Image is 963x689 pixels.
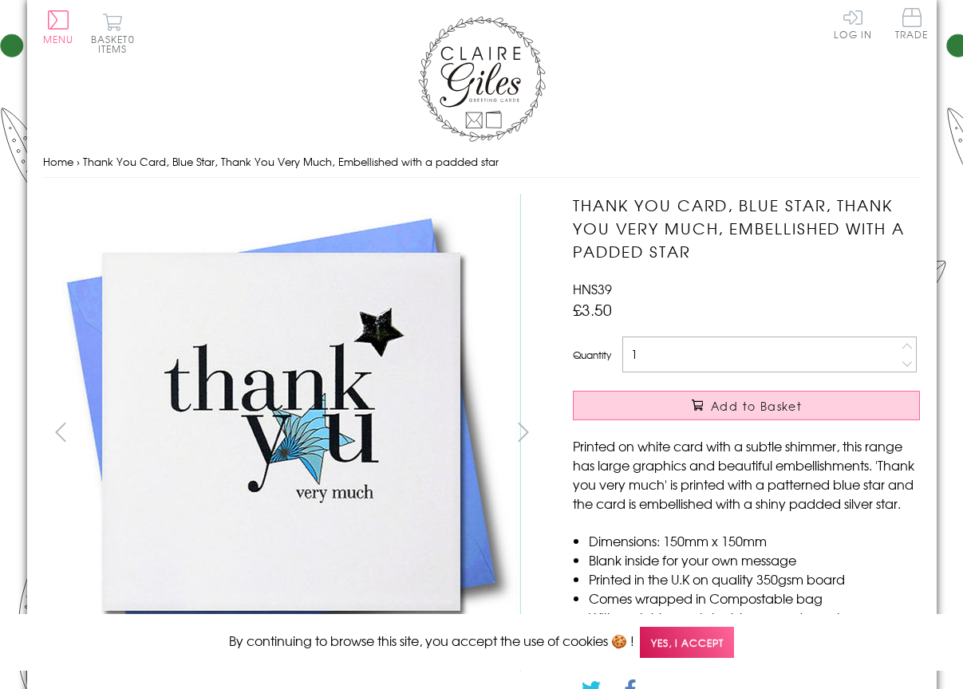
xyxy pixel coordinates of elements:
[589,550,920,569] li: Blank inside for your own message
[711,398,802,414] span: Add to Basket
[98,32,135,56] span: 0 items
[589,589,920,608] li: Comes wrapped in Compostable bag
[43,32,74,46] span: Menu
[43,154,73,169] a: Home
[589,608,920,627] li: With matching sustainable sourced envelope
[418,16,546,142] img: Claire Giles Greetings Cards
[573,436,920,513] p: Printed on white card with a subtle shimmer, this range has large graphics and beautiful embellis...
[573,298,612,321] span: £3.50
[834,8,872,39] a: Log In
[573,391,920,420] button: Add to Basket
[42,194,521,671] img: Thank You Card, Blue Star, Thank You Very Much, Embellished with a padded star
[505,414,541,450] button: next
[589,569,920,589] li: Printed in the U.K on quality 350gsm board
[895,8,929,42] a: Trade
[43,10,74,44] button: Menu
[91,13,135,53] button: Basket0 items
[573,348,611,362] label: Quantity
[573,279,612,298] span: HNS39
[77,154,80,169] span: ›
[573,194,920,262] h1: Thank You Card, Blue Star, Thank You Very Much, Embellished with a padded star
[43,146,921,179] nav: breadcrumbs
[589,531,920,550] li: Dimensions: 150mm x 150mm
[640,627,734,658] span: Yes, I accept
[83,154,499,169] span: Thank You Card, Blue Star, Thank You Very Much, Embellished with a padded star
[895,8,929,39] span: Trade
[43,414,79,450] button: prev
